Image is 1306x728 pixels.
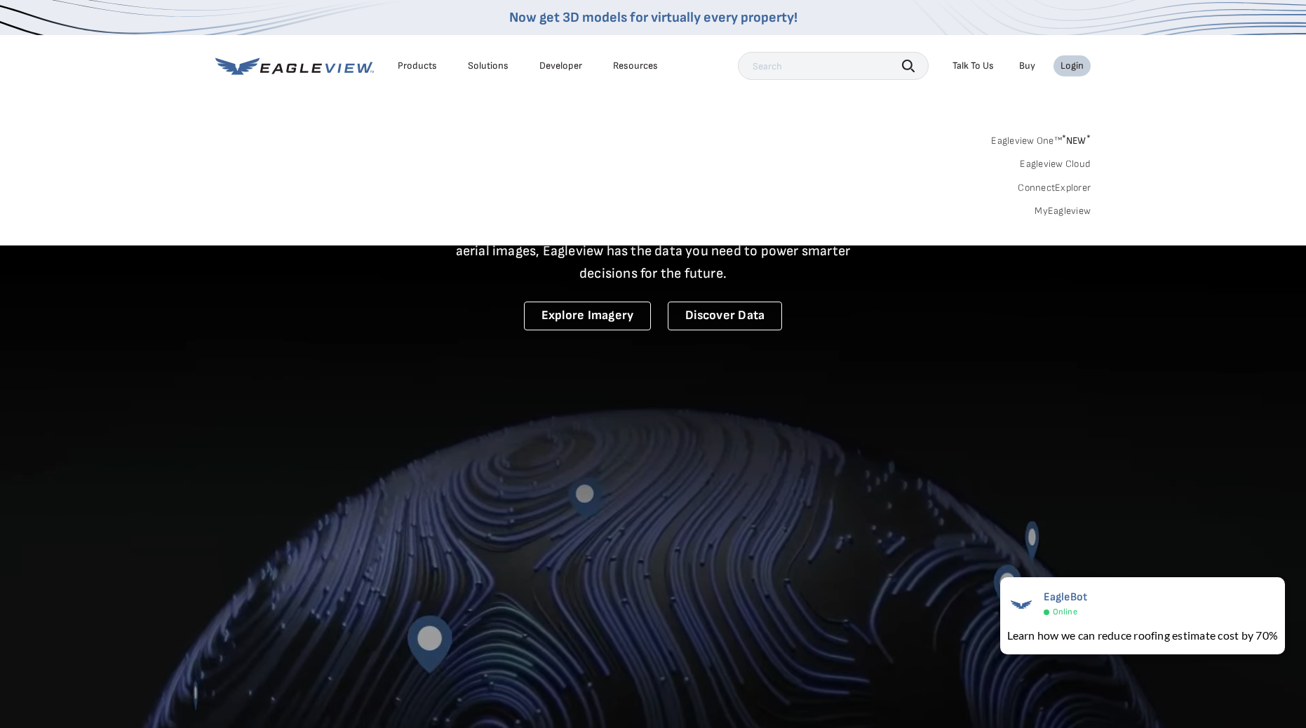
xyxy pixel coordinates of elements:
[991,130,1091,147] a: Eagleview One™*NEW*
[613,60,658,72] div: Resources
[738,52,929,80] input: Search
[1019,60,1035,72] a: Buy
[668,302,782,330] a: Discover Data
[524,302,652,330] a: Explore Imagery
[1035,205,1091,217] a: MyEagleview
[1018,182,1091,194] a: ConnectExplorer
[1044,591,1088,604] span: EagleBot
[398,60,437,72] div: Products
[539,60,582,72] a: Developer
[1062,135,1091,147] span: NEW
[1020,158,1091,170] a: Eagleview Cloud
[1053,607,1077,617] span: Online
[468,60,509,72] div: Solutions
[1007,627,1278,644] div: Learn how we can reduce roofing estimate cost by 70%
[1007,591,1035,619] img: EagleBot
[438,217,868,285] p: A new era starts here. Built on more than 3.5 billion high-resolution aerial images, Eagleview ha...
[952,60,994,72] div: Talk To Us
[1061,60,1084,72] div: Login
[509,9,797,26] a: Now get 3D models for virtually every property!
